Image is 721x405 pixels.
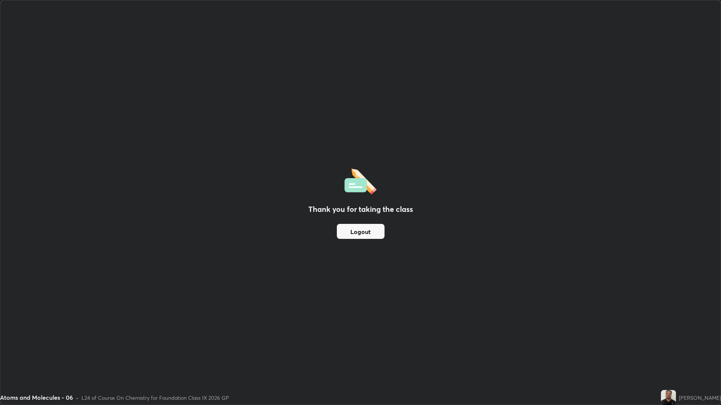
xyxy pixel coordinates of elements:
[679,394,721,402] div: [PERSON_NAME]
[337,224,385,239] button: Logout
[76,394,78,402] div: •
[661,390,676,405] img: c449bc7577714875aafd9c306618b106.jpg
[81,394,229,402] div: L24 of Course On Chemistry for Foundation Class IX 2026 GP
[344,166,377,195] img: offlineFeedback.1438e8b3.svg
[308,204,413,215] h2: Thank you for taking the class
